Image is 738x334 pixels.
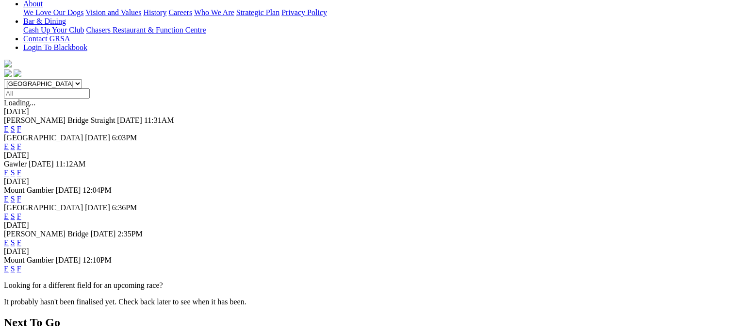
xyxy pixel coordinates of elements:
[11,125,15,133] a: S
[236,8,279,17] a: Strategic Plan
[281,8,327,17] a: Privacy Policy
[4,116,115,124] span: [PERSON_NAME] Bridge Straight
[17,142,21,150] a: F
[194,8,234,17] a: Who We Are
[56,256,81,264] span: [DATE]
[4,151,734,160] div: [DATE]
[11,212,15,220] a: S
[117,230,143,238] span: 2:35PM
[4,134,83,142] span: [GEOGRAPHIC_DATA]
[56,160,86,168] span: 11:12AM
[4,88,90,99] input: Select date
[17,265,21,273] a: F
[4,142,9,150] a: E
[112,134,137,142] span: 6:03PM
[4,69,12,77] img: facebook.svg
[4,99,35,107] span: Loading...
[23,8,734,17] div: About
[112,203,137,212] span: 6:36PM
[4,212,9,220] a: E
[11,238,15,247] a: S
[85,203,110,212] span: [DATE]
[23,34,70,43] a: Contact GRSA
[86,26,206,34] a: Chasers Restaurant & Function Centre
[91,230,116,238] span: [DATE]
[17,238,21,247] a: F
[4,230,89,238] span: [PERSON_NAME] Bridge
[11,168,15,177] a: S
[17,212,21,220] a: F
[82,186,112,194] span: 12:04PM
[82,256,112,264] span: 12:10PM
[85,8,141,17] a: Vision and Values
[4,186,54,194] span: Mount Gambier
[14,69,21,77] img: twitter.svg
[4,195,9,203] a: E
[4,160,27,168] span: Gawler
[11,142,15,150] a: S
[23,17,66,25] a: Bar & Dining
[4,298,246,306] partial: It probably hasn't been finalised yet. Check back later to see when it has been.
[4,281,734,290] p: Looking for a different field for an upcoming race?
[56,186,81,194] span: [DATE]
[4,177,734,186] div: [DATE]
[117,116,142,124] span: [DATE]
[168,8,192,17] a: Careers
[17,168,21,177] a: F
[85,134,110,142] span: [DATE]
[4,256,54,264] span: Mount Gambier
[143,8,166,17] a: History
[29,160,54,168] span: [DATE]
[4,107,734,116] div: [DATE]
[4,221,734,230] div: [DATE]
[4,238,9,247] a: E
[17,125,21,133] a: F
[11,265,15,273] a: S
[11,195,15,203] a: S
[4,168,9,177] a: E
[17,195,21,203] a: F
[4,60,12,67] img: logo-grsa-white.png
[23,26,734,34] div: Bar & Dining
[23,26,84,34] a: Cash Up Your Club
[4,247,734,256] div: [DATE]
[144,116,174,124] span: 11:31AM
[4,265,9,273] a: E
[4,125,9,133] a: E
[4,203,83,212] span: [GEOGRAPHIC_DATA]
[4,316,734,329] h2: Next To Go
[23,8,83,17] a: We Love Our Dogs
[23,43,87,51] a: Login To Blackbook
